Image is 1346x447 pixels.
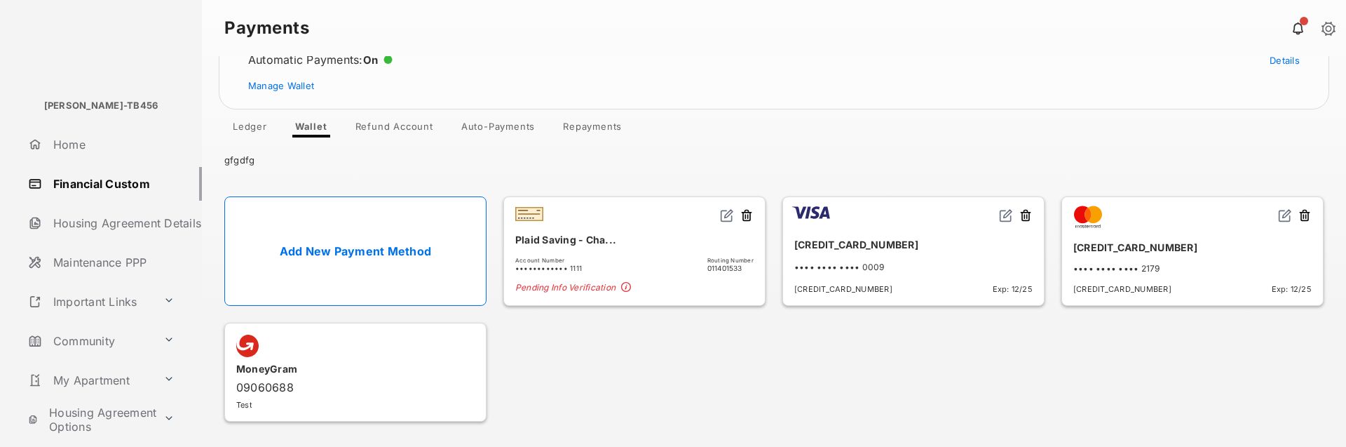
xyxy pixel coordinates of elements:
div: •••• •••• •••• 2179 [1073,263,1312,274]
a: Wallet [284,121,339,138]
span: [CREDIT_CARD_NUMBER] [1073,284,1171,294]
span: Routing Number [707,257,754,264]
strong: Payments [224,20,309,36]
span: Account Number [515,257,582,264]
img: svg+xml;base64,PHN2ZyB2aWV3Qm94PSIwIDAgMjQgMjQiIHdpZHRoPSIxNiIgaGVpZ2h0PSIxNiIgZmlsbD0ibm9uZSIgeG... [720,208,734,222]
a: Refund Account [344,121,444,138]
div: gfgdfg [202,138,1346,177]
a: Manage Wallet [248,80,314,91]
span: On [363,53,379,67]
img: svg+xml;base64,PHN2ZyB2aWV3Qm94PSIwIDAgMjQgMjQiIHdpZHRoPSIxNiIgaGVpZ2h0PSIxNiIgZmlsbD0ibm9uZSIgeG... [1278,208,1292,222]
span: Pending Info Verification [515,282,754,294]
div: •••• •••• •••• 0009 [794,262,1033,272]
div: 09060688 [236,380,475,394]
div: Automatic Payments : [248,53,393,67]
span: 011401533 [707,264,754,272]
span: •••••••••••• 1111 [515,264,582,272]
a: Repayments [552,121,633,138]
span: Test [236,400,252,410]
div: [CREDIT_CARD_NUMBER] [1073,236,1312,259]
a: My Apartment [22,363,158,397]
div: MoneyGram [236,357,475,380]
a: Community [22,324,158,358]
img: svg+xml;base64,PHN2ZyB2aWV3Qm94PSIwIDAgMjQgMjQiIHdpZHRoPSIxNiIgaGVpZ2h0PSIxNiIgZmlsbD0ibm9uZSIgeG... [999,208,1013,222]
span: Exp: 12/25 [1272,284,1312,294]
a: Details [1270,55,1300,66]
a: Home [22,128,202,161]
a: Housing Agreement Details [22,206,202,240]
a: Financial Custom [22,167,202,201]
a: Maintenance PPP [22,246,202,279]
span: [CREDIT_CARD_NUMBER] [794,284,892,294]
div: Plaid Saving - Cha... [515,228,754,251]
a: Add New Payment Method [224,196,487,306]
a: Housing Agreement Options [22,403,158,436]
p: [PERSON_NAME]-TB456 [44,99,158,113]
a: Ledger [222,121,278,138]
a: Important Links [22,285,158,319]
span: Exp: 12/25 [993,284,1033,294]
div: [CREDIT_CARD_NUMBER] [794,233,1033,256]
a: Auto-Payments [450,121,546,138]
